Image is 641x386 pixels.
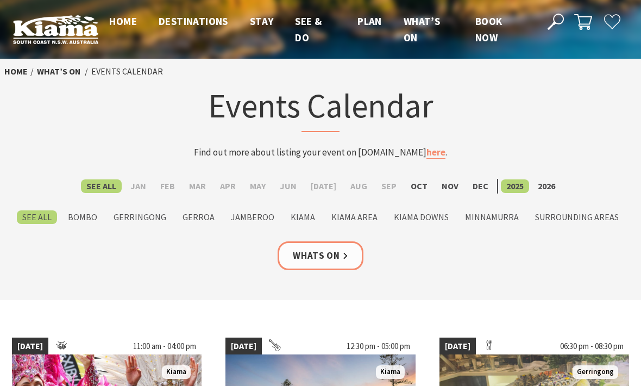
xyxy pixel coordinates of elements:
[530,210,624,224] label: Surrounding Areas
[345,179,373,193] label: Aug
[98,13,535,46] nav: Main Menu
[4,66,28,77] a: Home
[177,210,220,224] label: Gerroa
[12,338,48,355] span: [DATE]
[274,179,302,193] label: Jun
[62,210,103,224] label: Bombo
[13,15,98,44] img: Kiama Logo
[285,210,320,224] label: Kiama
[376,179,402,193] label: Sep
[426,146,445,159] a: here
[405,179,433,193] label: Oct
[111,145,530,160] p: Find out more about listing your event on [DOMAIN_NAME] .
[111,84,530,132] h1: Events Calendar
[295,15,322,44] span: See & Do
[436,179,464,193] label: Nov
[81,179,122,193] label: See All
[225,210,280,224] label: Jamberoo
[555,338,629,355] span: 06:30 pm - 08:30 pm
[467,179,494,193] label: Dec
[376,365,405,379] span: Kiama
[501,179,529,193] label: 2025
[404,15,440,44] span: What’s On
[244,179,271,193] label: May
[250,15,274,28] span: Stay
[460,210,524,224] label: Minnamurra
[475,15,502,44] span: Book now
[278,241,363,270] a: Whats On
[573,365,618,379] span: Gerringong
[17,210,57,224] label: See All
[125,179,152,193] label: Jan
[388,210,454,224] label: Kiama Downs
[109,15,137,28] span: Home
[37,66,80,77] a: What’s On
[155,179,180,193] label: Feb
[159,15,228,28] span: Destinations
[108,210,172,224] label: Gerringong
[91,65,163,78] li: Events Calendar
[326,210,383,224] label: Kiama Area
[439,338,476,355] span: [DATE]
[305,179,342,193] label: [DATE]
[341,338,416,355] span: 12:30 pm - 05:00 pm
[128,338,202,355] span: 11:00 am - 04:00 pm
[162,365,191,379] span: Kiama
[357,15,382,28] span: Plan
[184,179,211,193] label: Mar
[225,338,262,355] span: [DATE]
[532,179,561,193] label: 2026
[215,179,241,193] label: Apr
